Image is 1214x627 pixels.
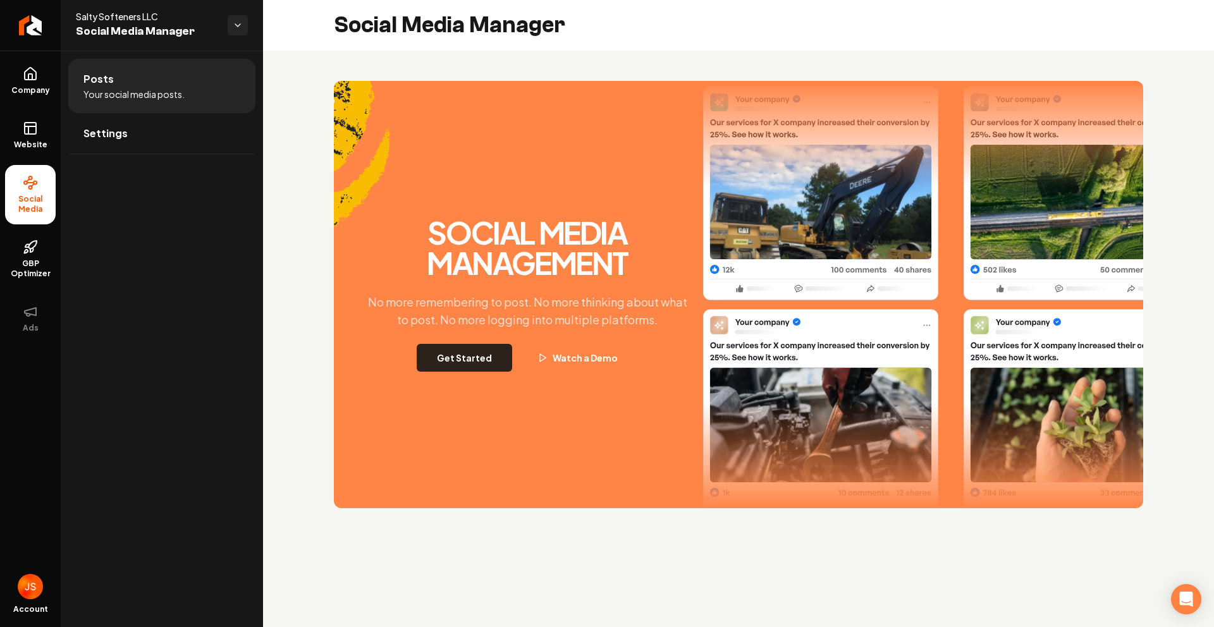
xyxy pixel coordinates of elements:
img: Rebolt Logo [19,15,42,35]
button: Get Started [417,344,512,372]
p: No more remembering to post. No more thinking about what to post. No more logging into multiple p... [357,293,698,329]
button: Watch a Demo [517,344,638,372]
a: GBP Optimizer [5,229,56,289]
button: Open user button [18,574,43,599]
span: GBP Optimizer [5,259,56,279]
span: Social Media [5,194,56,214]
div: Open Intercom Messenger [1171,584,1201,614]
span: Settings [83,126,128,141]
span: Account [13,604,48,614]
span: Your social media posts. [83,88,185,100]
img: Post One [703,44,938,482]
h2: Social Media Management [357,217,698,278]
a: Website [5,111,56,160]
span: Company [6,85,55,95]
a: Settings [68,113,255,154]
span: Salty Softeners LLC [76,10,218,23]
span: Social Media Manager [76,23,218,40]
span: Website [9,140,52,150]
img: Post Two [964,128,1199,565]
a: Company [5,56,56,106]
button: Ads [5,294,56,343]
img: James Shamoun [18,574,43,599]
h2: Social Media Manager [334,13,565,38]
img: Accent [334,81,390,263]
span: Posts [83,71,114,87]
span: Ads [18,323,44,333]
